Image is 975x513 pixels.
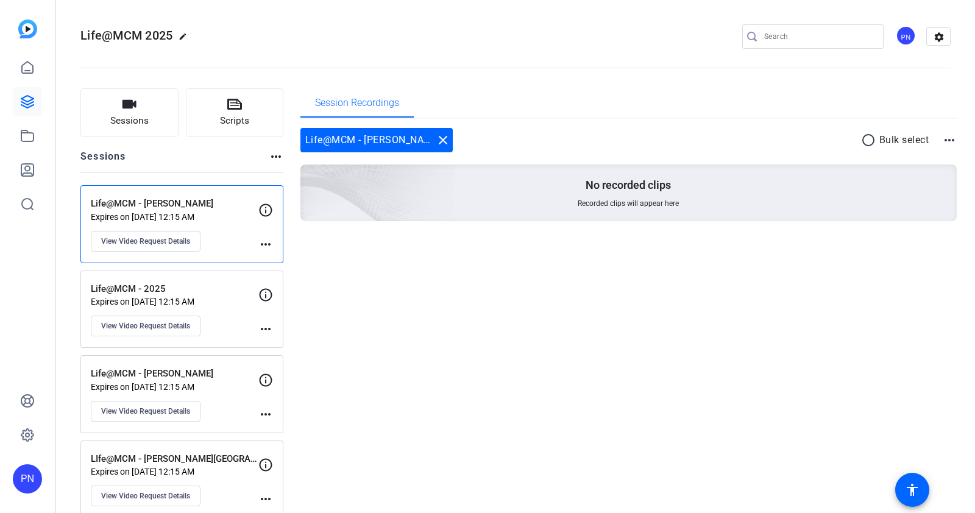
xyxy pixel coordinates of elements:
[220,114,249,128] span: Scripts
[879,133,929,147] p: Bulk select
[258,492,273,506] mat-icon: more_horiz
[91,212,258,222] p: Expires on [DATE] 12:15 AM
[179,32,193,47] mat-icon: edit
[436,133,450,147] mat-icon: close
[91,367,258,381] p: Life@MCM - [PERSON_NAME]
[91,486,200,506] button: View Video Request Details
[101,321,190,331] span: View Video Request Details
[13,464,42,494] div: PN
[300,128,453,152] div: Life@MCM - [PERSON_NAME]
[101,406,190,416] span: View Video Request Details
[91,316,200,336] button: View Video Request Details
[942,133,957,147] mat-icon: more_horiz
[896,26,916,46] div: PN
[91,197,258,211] p: Life@MCM - [PERSON_NAME]
[861,133,879,147] mat-icon: radio_button_unchecked
[80,28,172,43] span: Life@MCM 2025
[101,236,190,246] span: View Video Request Details
[80,149,126,172] h2: Sessions
[91,467,258,476] p: Expires on [DATE] 12:15 AM
[896,26,917,47] ngx-avatar: Puneet Nayyar
[164,44,455,308] img: embarkstudio-empty-session.png
[80,88,179,137] button: Sessions
[91,282,258,296] p: Life@MCM - 2025
[927,28,951,46] mat-icon: settings
[258,407,273,422] mat-icon: more_horiz
[578,199,679,208] span: Recorded clips will appear here
[110,114,149,128] span: Sessions
[905,483,920,497] mat-icon: accessibility
[91,231,200,252] button: View Video Request Details
[91,382,258,392] p: Expires on [DATE] 12:15 AM
[186,88,284,137] button: Scripts
[586,178,671,193] p: No recorded clips
[91,452,258,466] p: LIfe@MCM - [PERSON_NAME][GEOGRAPHIC_DATA]
[315,98,399,108] span: Session Recordings
[18,19,37,38] img: blue-gradient.svg
[258,237,273,252] mat-icon: more_horiz
[91,297,258,306] p: Expires on [DATE] 12:15 AM
[101,491,190,501] span: View Video Request Details
[258,322,273,336] mat-icon: more_horiz
[269,149,283,164] mat-icon: more_horiz
[91,401,200,422] button: View Video Request Details
[764,29,874,44] input: Search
